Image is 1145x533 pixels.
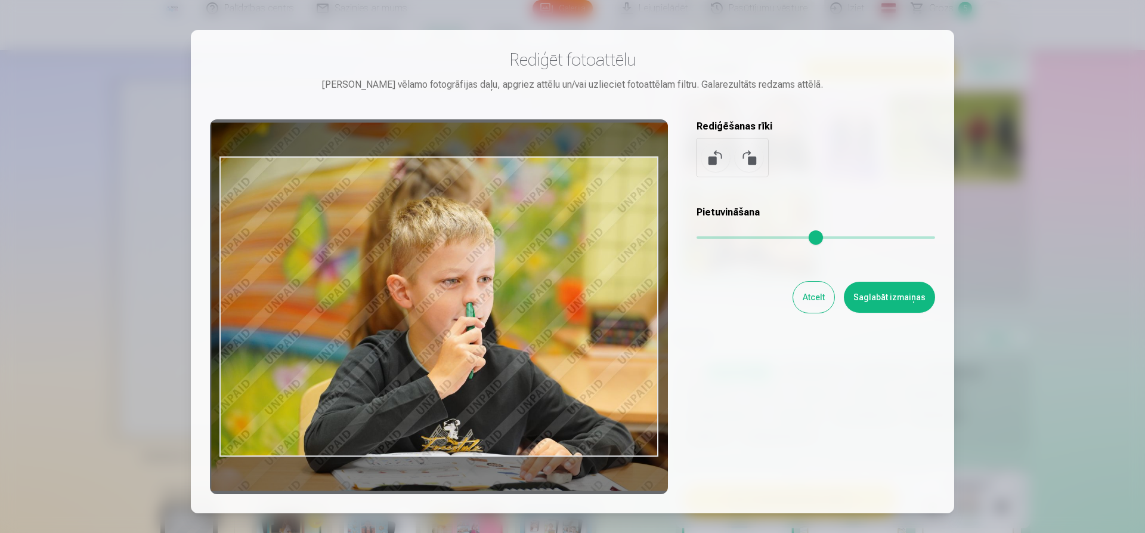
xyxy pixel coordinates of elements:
h5: Rediģēšanas rīki [697,119,935,134]
button: Saglabāt izmaiņas [844,282,935,313]
button: Atcelt [793,282,834,313]
div: [PERSON_NAME] vēlamo fotogrāfijas daļu, apgriez attēlu un/vai uzlieciet fotoattēlam filtru. Galar... [210,78,935,92]
h5: Pietuvināšana [697,205,935,220]
h3: Rediģēt fotoattēlu [210,49,935,70]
